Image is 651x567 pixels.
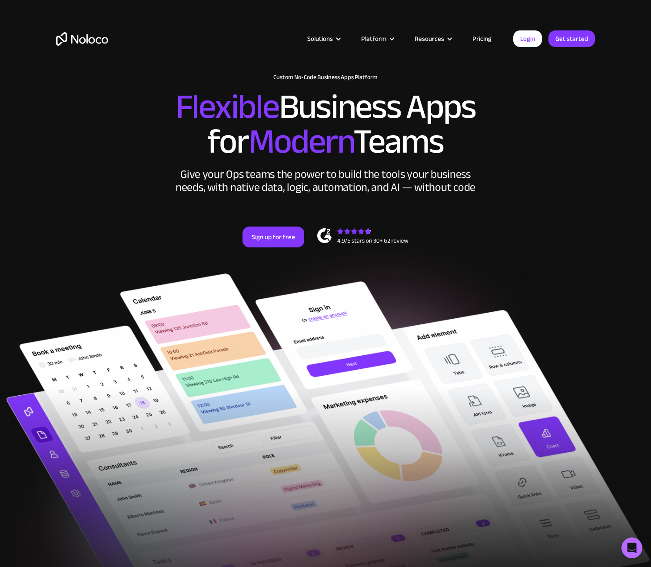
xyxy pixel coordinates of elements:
[361,33,386,44] div: Platform
[548,30,595,47] a: Get started
[307,33,333,44] div: Solutions
[249,109,353,174] span: Modern
[242,227,304,247] a: Sign up for free
[173,168,478,194] div: Give your Ops teams the power to build the tools your business needs, with native data, logic, au...
[296,33,350,44] div: Solutions
[415,33,444,44] div: Resources
[176,74,279,139] span: Flexible
[56,32,108,46] a: home
[513,30,542,47] a: Login
[462,33,502,44] a: Pricing
[621,537,642,558] div: Open Intercom Messenger
[350,33,404,44] div: Platform
[56,90,595,159] h2: Business Apps for Teams
[404,33,462,44] div: Resources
